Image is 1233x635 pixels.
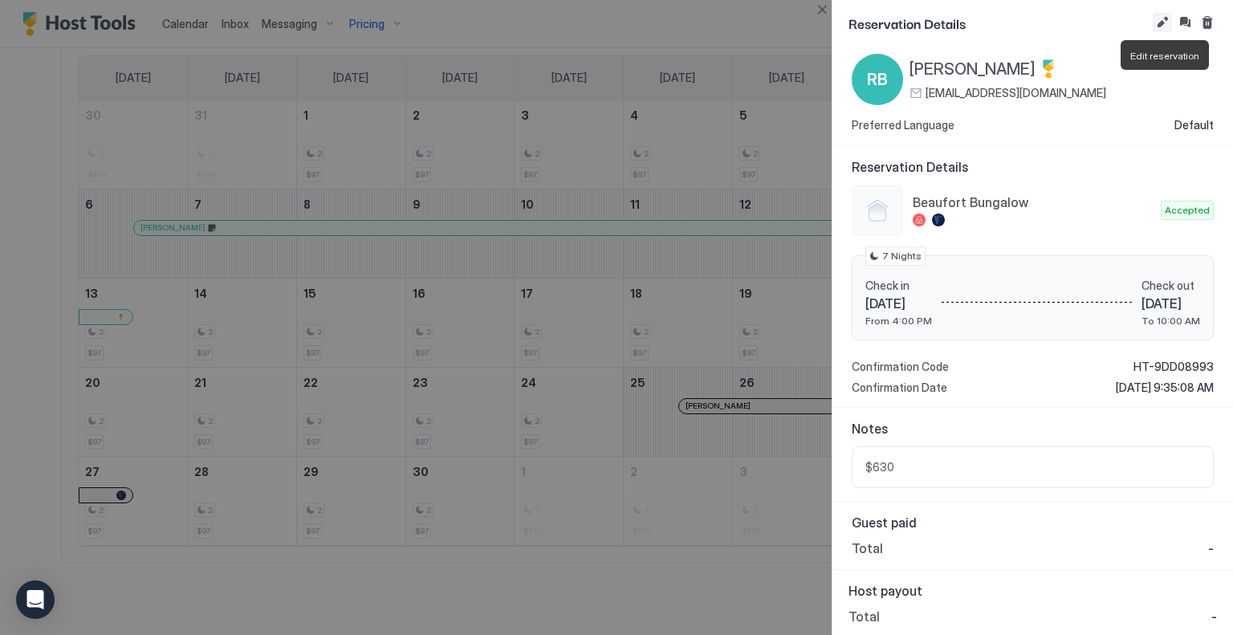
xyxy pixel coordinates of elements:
[848,13,1150,33] span: Reservation Details
[1198,13,1217,32] button: Cancel reservation
[852,515,1214,531] span: Guest paid
[909,59,1036,79] span: [PERSON_NAME]
[1175,13,1194,32] button: Inbox
[1133,360,1214,374] span: HT-9DD08993
[852,159,1214,175] span: Reservation Details
[852,360,949,374] span: Confirmation Code
[926,86,1106,100] span: [EMAIL_ADDRESS][DOMAIN_NAME]
[867,67,888,92] span: RB
[1208,540,1214,556] span: -
[1141,279,1200,293] span: Check out
[882,249,922,263] span: 7 Nights
[852,118,954,132] span: Preferred Language
[1165,203,1210,218] span: Accepted
[852,540,883,556] span: Total
[852,421,1214,437] span: Notes
[1116,381,1214,395] span: [DATE] 9:35:08 AM
[865,460,1200,474] span: $630
[1130,50,1199,62] span: Edit reservation
[865,279,932,293] span: Check in
[1211,609,1217,625] span: -
[1153,13,1172,32] button: Edit reservation
[848,609,880,625] span: Total
[852,381,947,395] span: Confirmation Date
[913,194,1154,210] span: Beaufort Bungalow
[865,315,932,327] span: From 4:00 PM
[1174,118,1214,132] span: Default
[865,295,932,311] span: [DATE]
[16,580,55,619] div: Open Intercom Messenger
[1141,315,1200,327] span: To 10:00 AM
[1141,295,1200,311] span: [DATE]
[848,583,1217,599] span: Host payout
